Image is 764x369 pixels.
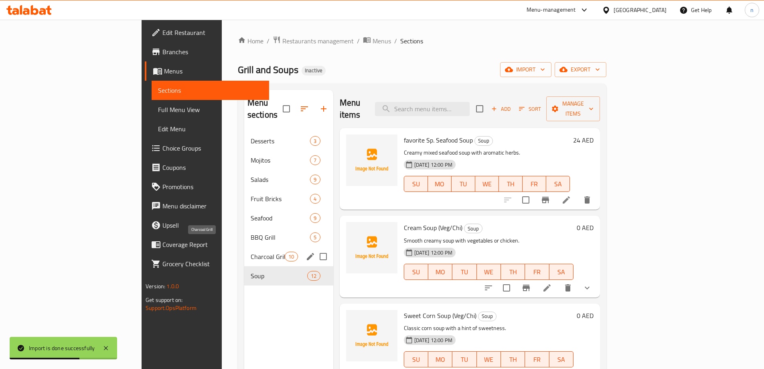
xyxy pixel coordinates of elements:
[158,124,263,134] span: Edit Menu
[549,178,567,190] span: SA
[561,65,600,75] span: export
[162,182,263,192] span: Promotions
[488,103,514,115] button: Add
[251,136,310,146] span: Desserts
[145,254,269,273] a: Grocery Checklist
[578,190,597,210] button: delete
[546,96,600,121] button: Manage items
[411,249,456,257] span: [DATE] 12:00 PM
[527,5,576,15] div: Menu-management
[162,240,263,249] span: Coverage Report
[145,42,269,61] a: Branches
[251,252,285,261] span: Charcoal Grill
[346,310,397,361] img: Sweet Corn Soup (Veg/Chi)
[525,351,549,367] button: FR
[502,178,519,190] span: TH
[490,104,512,114] span: Add
[162,47,263,57] span: Branches
[310,194,320,204] div: items
[411,336,456,344] span: [DATE] 12:00 PM
[244,131,333,151] div: Desserts3
[251,194,310,204] span: Fruit Bricks
[477,264,501,280] button: WE
[478,312,496,321] span: Soup
[573,135,594,146] h6: 24 AED
[464,224,482,233] div: Soup
[528,266,546,278] span: FR
[162,259,263,269] span: Grocery Checklist
[164,66,263,76] span: Menus
[251,232,310,242] span: BBQ Grill
[475,176,499,192] button: WE
[146,281,165,292] span: Version:
[244,247,333,266] div: Charcoal Grill10edit
[404,176,428,192] button: SU
[577,222,594,233] h6: 0 AED
[162,220,263,230] span: Upsell
[555,62,606,77] button: export
[428,264,452,280] button: MO
[304,251,316,263] button: edit
[561,195,571,205] a: Edit menu item
[452,264,476,280] button: TU
[158,105,263,114] span: Full Menu View
[404,148,570,158] p: Creamy mixed seafood soup with aromatic herbs.
[407,354,425,365] span: SU
[501,264,525,280] button: TH
[517,103,543,115] button: Sort
[162,163,263,172] span: Coupons
[363,36,391,46] a: Menus
[404,310,476,322] span: Sweet Corn Soup (Veg/Chi)
[251,213,310,223] span: Seafood
[525,264,549,280] button: FR
[455,178,472,190] span: TU
[251,175,310,184] span: Salads
[310,176,320,183] span: 9
[145,23,269,42] a: Edit Restaurant
[456,354,473,365] span: TU
[404,323,574,333] p: Classic corn soup with a hint of sweetness.
[452,176,475,192] button: TU
[507,65,545,75] span: import
[314,99,333,118] button: Add section
[29,344,95,353] div: Import is done successfully
[285,252,298,261] div: items
[428,176,452,192] button: MO
[553,354,570,365] span: SA
[558,278,578,298] button: delete
[404,351,428,367] button: SU
[146,303,197,313] a: Support.OpsPlatform
[145,158,269,177] a: Coupons
[310,195,320,203] span: 4
[504,266,522,278] span: TH
[302,67,326,74] span: Inactive
[295,99,314,118] span: Sort sections
[346,222,397,273] img: Cream Soup (Veg/Chi)
[238,36,606,46] nav: breadcrumb
[244,128,333,289] nav: Menu sections
[411,161,456,169] span: [DATE] 12:00 PM
[577,310,594,321] h6: 0 AED
[477,351,501,367] button: WE
[394,36,397,46] li: /
[152,81,269,100] a: Sections
[282,36,354,46] span: Restaurants management
[244,189,333,208] div: Fruit Bricks4
[404,236,574,246] p: Smooth creamy soup with vegetables or chicken.
[546,176,570,192] button: SA
[162,28,263,37] span: Edit Restaurant
[244,151,333,170] div: Mojitos7
[456,266,473,278] span: TU
[432,354,449,365] span: MO
[310,232,320,242] div: items
[285,253,297,261] span: 10
[251,155,310,165] div: Mojitos
[310,214,320,222] span: 9
[273,36,354,46] a: Restaurants management
[452,351,476,367] button: TU
[145,61,269,81] a: Menus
